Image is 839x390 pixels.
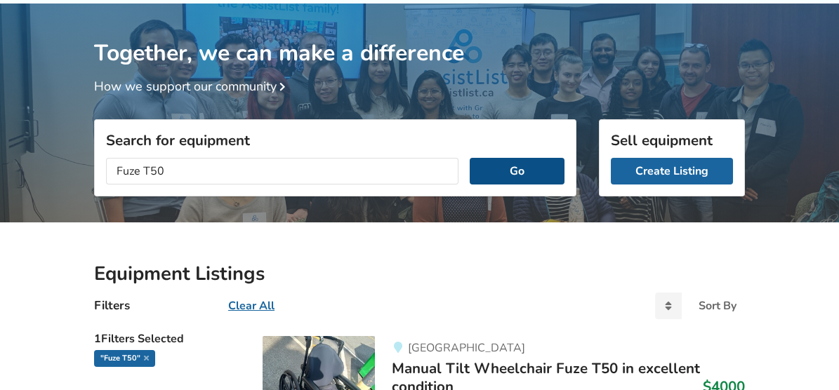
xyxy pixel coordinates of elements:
[408,340,525,356] span: [GEOGRAPHIC_DATA]
[611,131,733,149] h3: Sell equipment
[611,158,733,184] a: Create Listing
[94,350,155,367] div: "Fuze T50"
[228,298,275,314] u: Clear All
[94,325,240,350] h5: 1 Filters Selected
[470,158,564,184] button: Go
[94,78,291,95] a: How we support our community
[699,300,736,311] div: Sort By
[94,262,745,286] h2: Equipment Listings
[94,4,745,67] h1: Together, we can make a difference
[94,297,130,314] h4: Filters
[106,158,458,184] input: I am looking for...
[106,131,564,149] h3: Search for equipment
